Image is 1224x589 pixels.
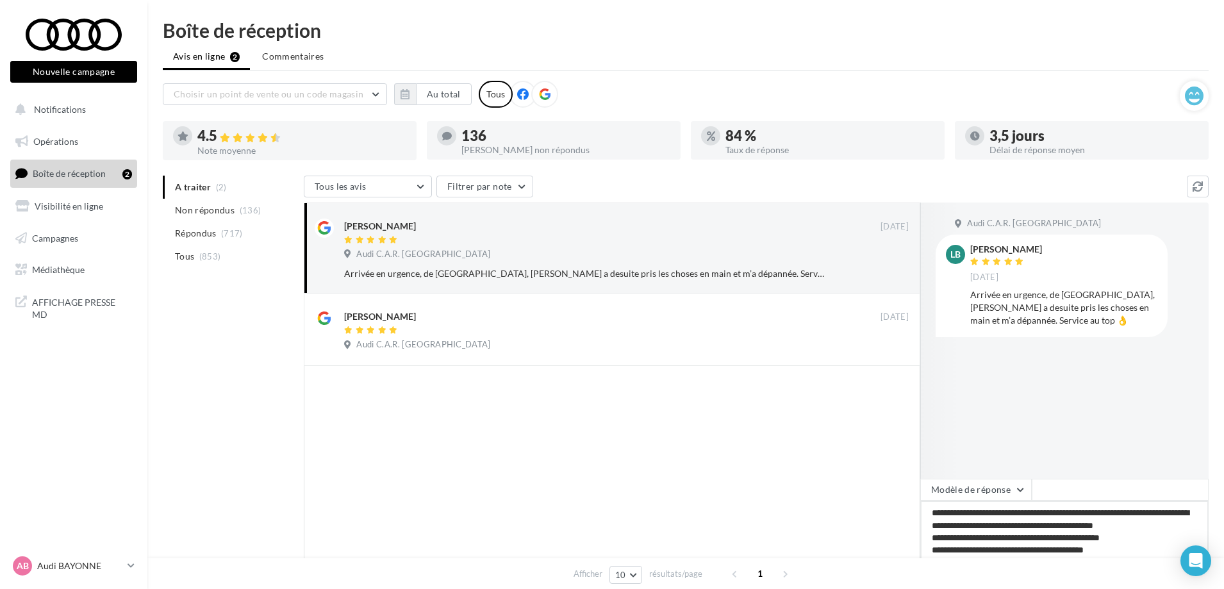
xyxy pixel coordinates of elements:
span: 1 [750,563,770,584]
div: 3,5 jours [989,129,1198,143]
div: Taux de réponse [725,145,934,154]
span: Choisir un point de vente ou un code magasin [174,88,363,99]
button: Filtrer par note [436,176,533,197]
span: [DATE] [970,272,998,283]
span: Campagnes [32,232,78,243]
div: Délai de réponse moyen [989,145,1198,154]
span: Opérations [33,136,78,147]
span: résultats/page [649,568,702,580]
span: AB [17,560,29,572]
a: Boîte de réception2 [8,160,140,187]
button: Choisir un point de vente ou un code magasin [163,83,387,105]
button: Tous les avis [304,176,432,197]
span: (853) [199,251,221,261]
span: Répondus [175,227,217,240]
div: 2 [122,169,132,179]
span: Audi C.A.R. [GEOGRAPHIC_DATA] [356,339,490,351]
a: Visibilité en ligne [8,193,140,220]
div: 136 [461,129,670,143]
span: Audi C.A.R. [GEOGRAPHIC_DATA] [356,249,490,260]
a: Campagnes [8,225,140,252]
span: Non répondus [175,204,235,217]
span: lb [950,248,961,261]
p: Audi BAYONNE [37,560,122,572]
span: (717) [221,228,243,238]
span: AFFICHAGE PRESSE MD [32,294,132,321]
button: Au total [394,83,472,105]
a: Médiathèque [8,256,140,283]
span: Afficher [574,568,602,580]
button: 10 [609,566,642,584]
span: Médiathèque [32,264,85,275]
div: [PERSON_NAME] [970,245,1042,254]
span: Audi C.A.R. [GEOGRAPHIC_DATA] [967,218,1101,229]
div: [PERSON_NAME] non répondus [461,145,670,154]
span: Tous les avis [315,181,367,192]
div: Note moyenne [197,146,406,155]
span: Notifications [34,104,86,115]
button: Au total [416,83,472,105]
span: (136) [240,205,261,215]
div: Arrivée en urgence, de [GEOGRAPHIC_DATA], [PERSON_NAME] a desuite pris les choses en main et m’a ... [970,288,1157,327]
span: [DATE] [881,311,909,323]
span: Boîte de réception [33,168,106,179]
div: Boîte de réception [163,21,1209,40]
div: [PERSON_NAME] [344,310,416,323]
a: Opérations [8,128,140,155]
span: Visibilité en ligne [35,201,103,212]
a: AB Audi BAYONNE [10,554,137,578]
div: Tous [479,81,513,108]
div: 4.5 [197,129,406,144]
div: [PERSON_NAME] [344,220,416,233]
a: AFFICHAGE PRESSE MD [8,288,140,326]
button: Notifications [8,96,135,123]
button: Nouvelle campagne [10,61,137,83]
div: 84 % [725,129,934,143]
div: Arrivée en urgence, de [GEOGRAPHIC_DATA], [PERSON_NAME] a desuite pris les choses en main et m’a ... [344,267,825,280]
div: Open Intercom Messenger [1180,545,1211,576]
span: 10 [615,570,626,580]
span: Commentaires [262,50,324,63]
span: [DATE] [881,221,909,233]
span: Tous [175,250,194,263]
button: Modèle de réponse [920,479,1032,501]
